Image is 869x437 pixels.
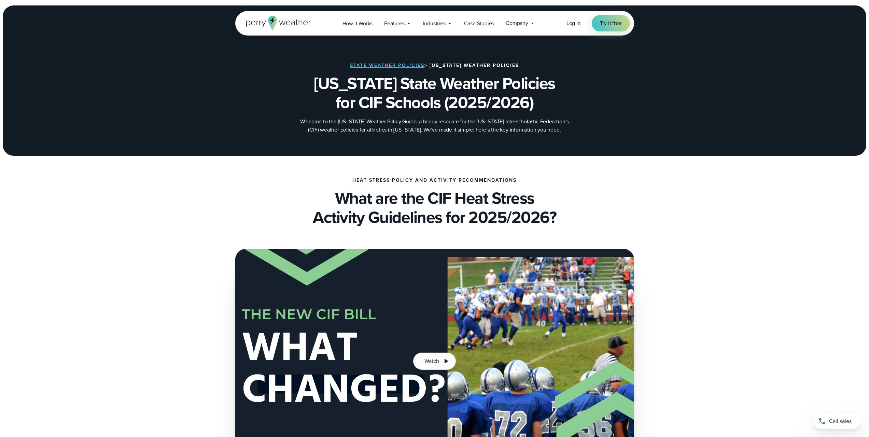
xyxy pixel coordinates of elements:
a: Call sales [813,414,861,429]
span: Features [384,19,404,28]
span: Watch [424,357,439,365]
span: Industries [423,19,446,28]
p: Welcome to the [US_STATE] Weather Policy Guide, a handy resource for the [US_STATE] Interscholast... [298,118,571,134]
a: Case Studies [458,16,500,30]
span: Call sales [829,417,852,425]
a: Log in [566,19,581,27]
a: State Weather Policies [350,62,424,69]
h2: What are the CIF Heat Stress Activity Guidelines for 2025/2026? [235,189,634,227]
span: How it Works [342,19,373,28]
h1: [US_STATE] State Weather Policies for CIF Schools (2025/2026) [269,74,600,112]
span: Company [506,19,528,27]
a: Try it free [592,15,630,31]
a: How it Works [337,16,379,30]
h4: Heat Stress Policy and Activity Recommendations [352,178,517,183]
span: Case Studies [464,19,494,28]
span: Try it free [600,19,622,27]
h2: > [US_STATE] Weather Policies [350,63,519,68]
button: Watch [413,353,455,370]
